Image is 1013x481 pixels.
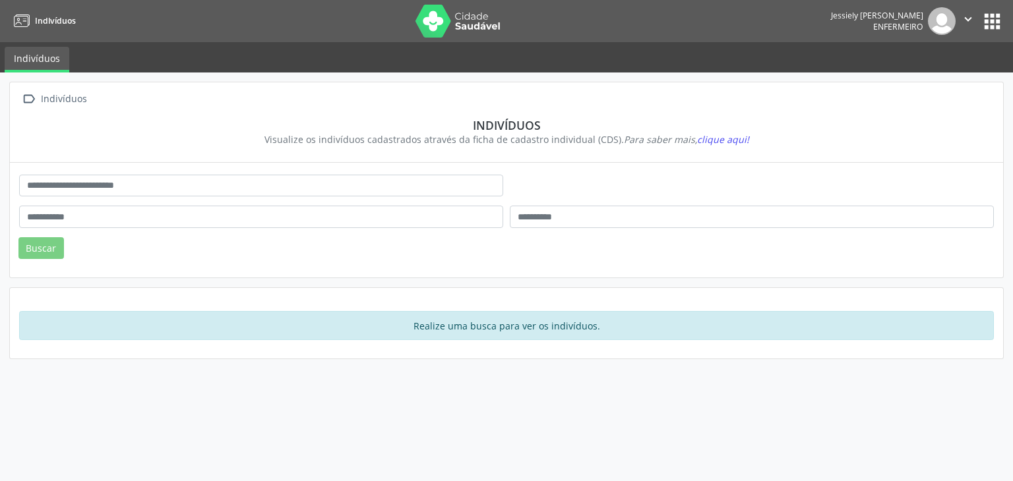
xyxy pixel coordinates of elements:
[18,237,64,260] button: Buscar
[19,311,994,340] div: Realize uma busca para ver os indivíduos.
[19,90,38,109] i: 
[5,47,69,72] a: Indivíduos
[35,15,76,26] span: Indivíduos
[981,10,1004,33] button: apps
[697,133,749,146] span: clique aqui!
[38,90,89,109] div: Indivíduos
[831,10,923,21] div: Jessiely [PERSON_NAME]
[28,132,985,146] div: Visualize os indivíduos cadastrados através da ficha de cadastro individual (CDS).
[928,7,956,35] img: img
[19,90,89,109] a:  Indivíduos
[28,118,985,132] div: Indivíduos
[873,21,923,32] span: Enfermeiro
[624,133,749,146] i: Para saber mais,
[956,7,981,35] button: 
[9,10,76,32] a: Indivíduos
[961,12,975,26] i: 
